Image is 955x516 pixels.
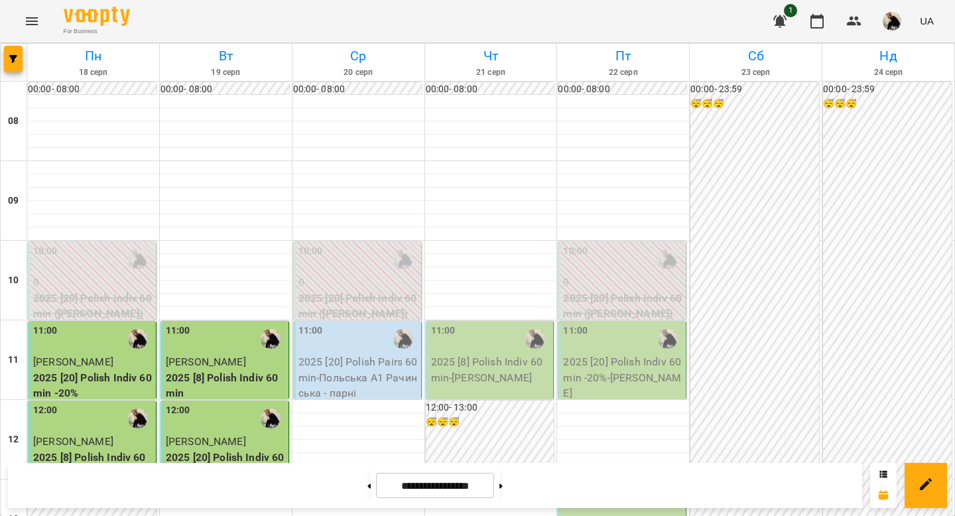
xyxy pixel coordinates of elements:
[393,249,413,269] img: Софія Рачинська (п)
[426,415,554,430] h6: 😴😴😴
[128,409,148,428] img: Софія Рачинська (п)
[690,97,819,111] h6: 😴😴😴
[64,27,130,36] span: For Business
[658,329,678,349] img: Софія Рачинська (п)
[427,46,555,66] h6: Чт
[298,324,323,338] label: 11:00
[294,66,422,79] h6: 20 серп
[33,355,113,368] span: [PERSON_NAME]
[431,324,456,338] label: 11:00
[166,450,286,481] p: 2025 [20] Polish Indiv 60 min
[298,244,323,259] label: 10:00
[294,46,422,66] h6: Ср
[8,194,19,208] h6: 09
[28,82,157,97] h6: 00:00 - 08:00
[298,290,418,322] p: 2025 [20] Polish Indiv 60 min ([PERSON_NAME])
[298,275,418,290] p: 0
[166,355,246,368] span: [PERSON_NAME]
[823,82,952,97] h6: 00:00 - 23:59
[559,66,687,79] h6: 22 серп
[33,275,153,290] p: 0
[166,324,190,338] label: 11:00
[658,249,678,269] img: Софія Рачинська (п)
[427,66,555,79] h6: 21 серп
[33,290,153,322] p: 2025 [20] Polish Indiv 60 min ([PERSON_NAME])
[563,354,683,401] p: 2025 [20] Polish Indiv 60 min -20% - [PERSON_NAME]
[29,66,157,79] h6: 18 серп
[16,5,48,37] button: Menu
[525,329,545,349] img: Софія Рачинська (п)
[162,46,290,66] h6: Вт
[166,370,286,401] p: 2025 [8] Polish Indiv 60 min
[920,14,934,28] span: UA
[162,66,290,79] h6: 19 серп
[33,435,113,448] span: [PERSON_NAME]
[33,324,58,338] label: 11:00
[563,290,683,322] p: 2025 [20] Polish Indiv 60 min ([PERSON_NAME])
[431,354,551,385] p: 2025 [8] Polish Indiv 60 min - [PERSON_NAME]
[8,114,19,129] h6: 08
[64,7,130,26] img: Voopty Logo
[166,435,246,448] span: [PERSON_NAME]
[426,401,554,415] h6: 12:00 - 13:00
[559,46,687,66] h6: Пт
[261,409,281,428] img: Софія Рачинська (п)
[883,12,901,31] img: 0c6ed0329b7ca94bd5cec2515854a76a.JPG
[128,329,148,349] img: Софія Рачинська (п)
[166,403,190,418] label: 12:00
[823,97,952,111] h6: 😴😴😴
[128,249,148,269] img: Софія Рачинська (п)
[558,82,686,97] h6: 00:00 - 08:00
[915,9,939,33] button: UA
[563,275,683,290] p: 0
[261,329,281,349] img: Софія Рачинська (п)
[824,46,952,66] h6: Нд
[298,354,418,401] p: 2025 [20] Polish Pairs 60 min - Польська А1 Рачинська - парні
[692,66,820,79] h6: 23 серп
[293,82,422,97] h6: 00:00 - 08:00
[426,82,554,97] h6: 00:00 - 08:00
[33,244,58,259] label: 10:00
[563,244,588,259] label: 10:00
[160,82,289,97] h6: 00:00 - 08:00
[784,4,797,17] span: 1
[33,370,153,401] p: 2025 [20] Polish Indiv 60 min -20%
[29,46,157,66] h6: Пн
[563,324,588,338] label: 11:00
[824,66,952,79] h6: 24 серп
[8,353,19,367] h6: 11
[692,46,820,66] h6: Сб
[33,403,58,418] label: 12:00
[393,329,413,349] img: Софія Рачинська (п)
[33,450,153,481] p: 2025 [8] Polish Indiv 60 min
[8,432,19,447] h6: 12
[8,273,19,288] h6: 10
[690,82,819,97] h6: 00:00 - 23:59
